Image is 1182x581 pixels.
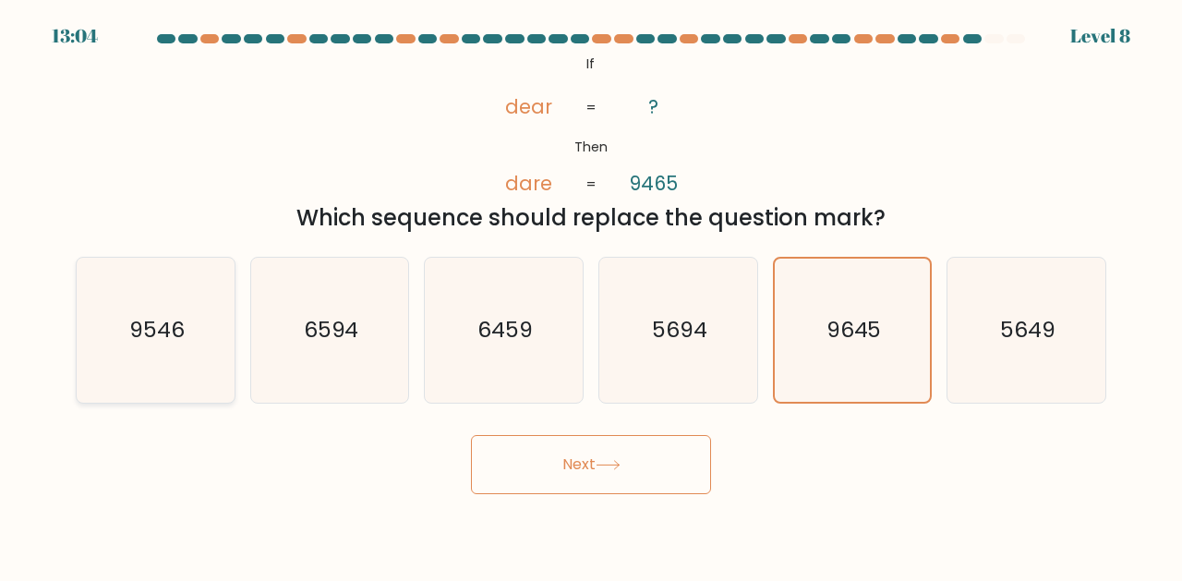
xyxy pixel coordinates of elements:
svg: @import url('[URL][DOMAIN_NAME]); [471,51,710,199]
text: 9546 [129,314,185,345]
button: Next [471,435,711,494]
tspan: ? [648,93,658,120]
tspan: = [586,175,596,193]
tspan: 9465 [629,170,678,197]
tspan: If [586,54,595,73]
tspan: dare [505,170,552,197]
text: 5694 [652,314,707,345]
tspan: dear [505,93,552,120]
div: Which sequence should replace the question mark? [87,201,1095,235]
tspan: = [586,98,596,116]
text: 6459 [477,314,533,345]
text: 9645 [826,315,881,345]
div: 13:04 [52,22,98,50]
text: 6594 [304,314,359,345]
tspan: Then [574,138,608,156]
text: 5649 [1000,314,1055,345]
div: Level 8 [1070,22,1130,50]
